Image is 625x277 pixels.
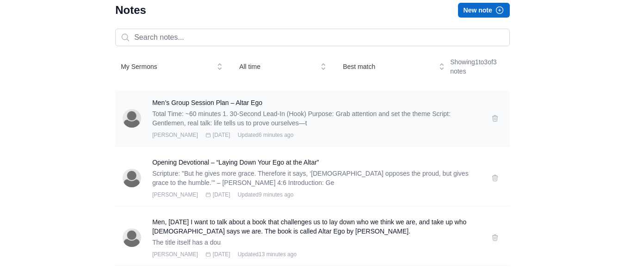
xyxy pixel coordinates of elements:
[152,217,480,236] a: Men, [DATE] I want to talk about a book that challenges us to lay down who we think we are, and t...
[234,58,332,75] button: All time
[213,191,230,198] span: [DATE]
[152,191,198,198] span: [PERSON_NAME]
[213,251,230,258] span: [DATE]
[152,131,198,139] span: [PERSON_NAME]
[238,131,294,139] span: Updated 6 minutes ago
[337,58,450,75] button: Best match
[115,58,228,75] button: My Sermons
[152,109,480,128] p: Total Time: ~60 minutes 1. 30-Second Lead-In (Hook) Purpose: Grab attention and set the theme Scr...
[239,62,313,71] span: All time
[450,54,510,80] div: Showing 1 to 3 of 3 notes
[152,238,480,247] p: The title itself has a dou
[123,169,141,187] img: erick barkley
[115,3,146,18] h1: Notes
[152,169,480,187] p: Scripture: "But he gives more grace. Therefore it says, ‘[DEMOGRAPHIC_DATA] opposes the proud, bu...
[152,98,480,107] a: Men’s Group Session Plan – Altar Ego
[152,251,198,258] span: [PERSON_NAME]
[123,228,141,247] img: erick barkley
[343,62,432,71] span: Best match
[579,231,614,266] iframe: Drift Widget Chat Controller
[238,191,294,198] span: Updated 9 minutes ago
[152,158,480,167] a: Opening Devotional – “Laying Down Your Ego at the Altar”
[115,29,510,46] input: Search notes...
[213,131,230,139] span: [DATE]
[123,109,141,128] img: erick barkley
[238,251,297,258] span: Updated 13 minutes ago
[121,62,210,71] span: My Sermons
[458,3,510,18] button: New note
